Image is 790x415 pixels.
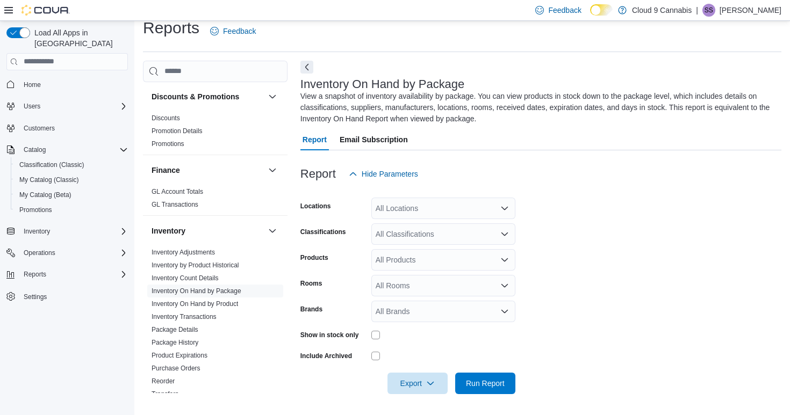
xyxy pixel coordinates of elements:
button: Customers [2,120,132,136]
label: Rooms [300,279,322,288]
a: Inventory On Hand by Product [152,300,238,308]
p: Cloud 9 Cannabis [632,4,692,17]
span: Catalog [24,145,46,154]
span: Report [303,129,327,150]
button: Open list of options [500,281,509,290]
span: Home [24,81,41,89]
span: Users [19,100,128,113]
p: [PERSON_NAME] [720,4,781,17]
a: Promotions [15,203,56,216]
button: Operations [19,246,60,259]
a: Classification (Classic) [15,158,89,171]
button: Catalog [2,142,132,157]
div: Inventory [143,246,288,405]
span: Feedback [548,5,581,16]
div: View a snapshot of inventory availability by package. You can view products in stock down to the ... [300,91,776,125]
span: Promotions [19,206,52,214]
img: Cova [21,5,70,16]
a: Promotion Details [152,127,203,135]
div: Finance [143,185,288,215]
button: My Catalog (Beta) [11,187,132,202]
h1: Reports [143,17,199,39]
a: Product Expirations [152,352,207,359]
span: Run Report [466,378,505,389]
button: Users [19,100,45,113]
span: Customers [19,121,128,135]
a: Transfers [152,390,178,398]
a: Inventory On Hand by Package [152,287,241,295]
button: Finance [266,164,279,177]
label: Classifications [300,228,346,236]
label: Include Archived [300,352,352,360]
span: Users [24,102,40,111]
button: Catalog [19,143,50,156]
button: Home [2,77,132,92]
span: My Catalog (Classic) [15,173,128,186]
div: Discounts & Promotions [143,112,288,155]
a: Settings [19,290,51,303]
span: Classification (Classic) [19,161,84,169]
button: Finance [152,165,264,176]
h3: Inventory [152,225,185,236]
h3: Finance [152,165,180,176]
button: Next [300,61,313,74]
span: Inventory [24,227,50,236]
button: Inventory [152,225,264,236]
a: Inventory Transactions [152,313,217,321]
input: Dark Mode [590,4,613,16]
a: Inventory Adjustments [152,249,215,256]
a: GL Account Totals [152,188,203,195]
label: Products [300,253,328,262]
a: Inventory Count Details [152,274,219,282]
button: Reports [19,268,51,281]
button: Discounts & Promotions [266,90,279,103]
button: Open list of options [500,230,509,238]
button: My Catalog (Classic) [11,172,132,187]
a: Inventory by Product Historical [152,261,239,269]
a: Home [19,78,45,91]
a: Purchase Orders [152,365,200,372]
button: Inventory [2,224,132,239]
button: Promotions [11,202,132,217]
a: Feedback [206,20,260,42]
span: Customers [24,124,55,133]
span: My Catalog (Classic) [19,176,79,184]
span: Export [394,373,441,394]
button: Inventory [266,224,279,237]
a: GL Transactions [152,201,198,208]
label: Brands [300,305,322,314]
button: Hide Parameters [344,163,422,185]
span: Operations [19,246,128,259]
button: Settings [2,288,132,304]
button: Reports [2,267,132,282]
button: Inventory [19,225,54,238]
span: Reports [24,270,46,279]
h3: Inventory On Hand by Package [300,78,465,91]
span: My Catalog (Beta) [15,188,128,201]
label: Locations [300,202,331,210]
span: My Catalog (Beta) [19,191,71,199]
a: Package History [152,339,198,346]
button: Discounts & Promotions [152,91,264,102]
button: Open list of options [500,256,509,264]
a: My Catalog (Classic) [15,173,83,186]
a: Reorder [152,377,175,385]
span: Catalog [19,143,128,156]
span: Promotions [15,203,128,216]
h3: Report [300,168,336,180]
button: Operations [2,245,132,260]
span: Hide Parameters [362,169,418,179]
span: Classification (Classic) [15,158,128,171]
span: Settings [19,289,128,303]
span: Reports [19,268,128,281]
span: Email Subscription [340,129,408,150]
span: Home [19,78,128,91]
a: Discounts [152,114,180,122]
button: Run Report [455,373,515,394]
span: Settings [24,293,47,301]
span: SS [705,4,713,17]
button: Open list of options [500,307,509,316]
span: Feedback [223,26,256,37]
div: Sarbjot Singh [702,4,715,17]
